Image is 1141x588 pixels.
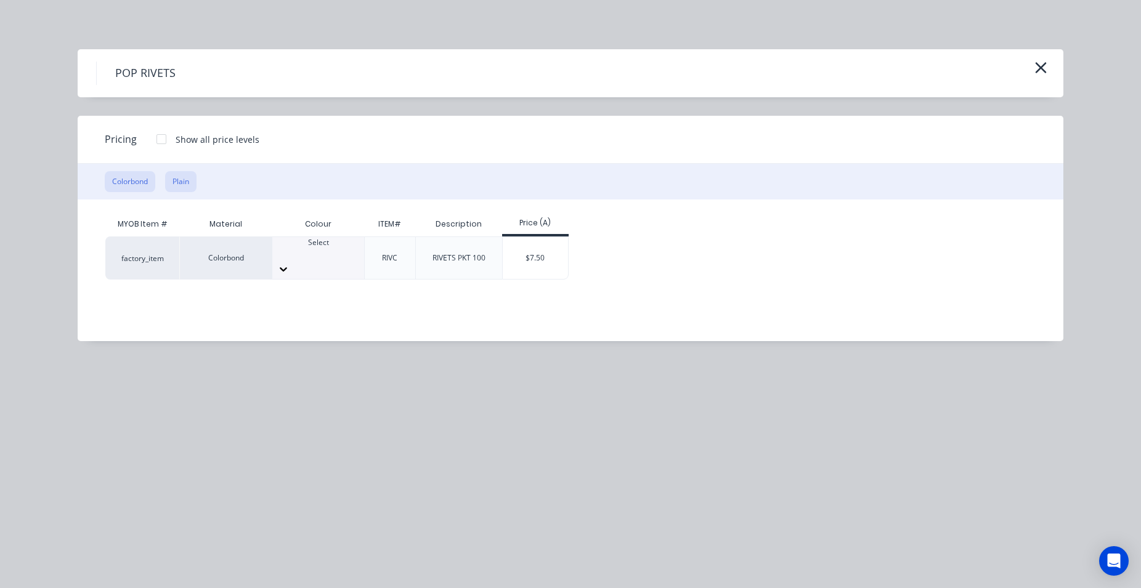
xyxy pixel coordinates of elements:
[426,209,492,240] div: Description
[179,212,272,236] div: Material
[176,133,259,146] div: Show all price levels
[105,236,179,280] div: factory_item
[105,212,179,236] div: MYOB Item #
[272,237,364,248] div: Select
[105,171,155,192] button: Colorbond
[503,237,569,279] div: $7.50
[382,252,397,264] div: RIVC
[165,171,197,192] button: Plain
[96,62,194,85] h4: POP RIVETS
[1099,546,1129,576] div: Open Intercom Messenger
[502,217,569,228] div: Price (A)
[179,236,272,280] div: Colorbond
[432,252,485,264] div: RIVETS PKT 100
[272,212,364,236] div: Colour
[368,209,411,240] div: ITEM#
[105,132,137,147] span: Pricing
